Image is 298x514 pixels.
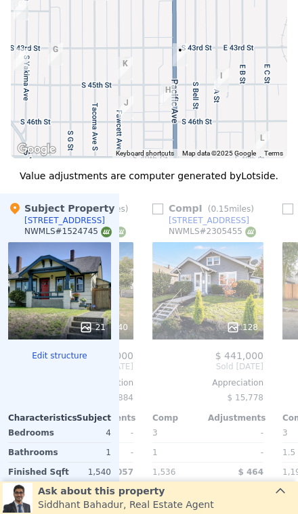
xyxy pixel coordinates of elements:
div: Finished Sqft [8,463,60,482]
span: $ 464 [238,467,263,477]
div: 4324 Yakima Ave [8,43,34,76]
button: Edit structure [8,350,111,361]
img: Siddhant Bahadur [3,483,33,513]
div: 1 [64,443,111,462]
div: Adjustments [78,413,133,423]
img: Google [14,141,59,158]
div: NWMLS # 1524745 [24,226,111,237]
div: - [211,443,263,462]
span: 3 [282,428,288,438]
div: 4 [62,423,111,442]
div: Bathrooms [8,443,58,462]
span: 3 [152,428,158,438]
span: 1,536 [152,467,175,477]
div: Appreciation [152,377,263,388]
span: Sold [DATE] [152,361,263,372]
div: Bedrooms [8,423,57,442]
div: Adjustments [208,413,263,423]
div: - [211,423,263,442]
span: 0.15 [211,204,229,214]
div: [STREET_ADDRESS] [24,215,105,226]
div: [STREET_ADDRESS] [169,215,249,226]
span: $ 441,000 [215,350,263,361]
div: Subject [60,413,111,423]
div: 1 [152,443,205,462]
div: 4335 Fawcett Ave [112,51,138,85]
div: Siddhant Bahadur , Real Estate Agent [38,498,214,511]
span: ( miles) [203,204,259,214]
div: Comp I [152,202,259,215]
div: 21 [79,321,106,334]
div: Ask about this property [38,484,214,498]
div: 4638 E C St [249,126,275,160]
div: 104 E 45th St [209,64,234,97]
span: Map data ©2025 Google [182,149,256,157]
div: 4317 S Park Ave [43,37,68,71]
img: NWMLS Logo [115,227,126,237]
img: NWMLS Logo [245,227,256,237]
a: Open this area in Google Maps (opens a new window) [14,141,59,158]
div: 4319 Pacific Ave [167,38,193,72]
button: Keyboard shortcuts [116,149,174,158]
div: 419 S 46th St [113,91,139,124]
img: NWMLS Logo [101,227,112,237]
span: $ 15,778 [228,393,263,402]
div: NWMLS # 2305455 [169,226,256,237]
div: 4522 Pacific Ave [155,78,181,112]
div: Comp [152,413,208,423]
a: Terms (opens in new tab) [264,149,283,157]
div: 1,540 [65,463,111,482]
a: [STREET_ADDRESS] [152,215,249,226]
div: Subject Property [8,202,114,215]
div: Characteristics [8,413,60,423]
div: 128 [226,321,258,334]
